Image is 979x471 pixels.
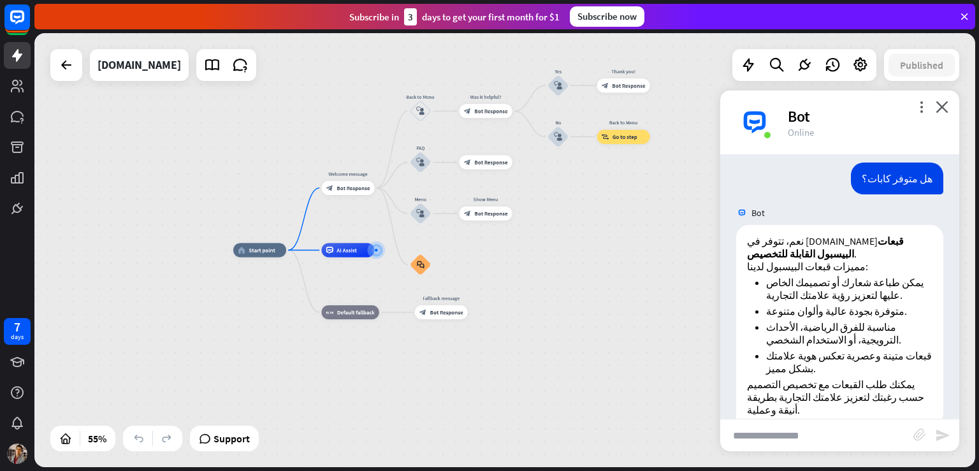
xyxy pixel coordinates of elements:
i: block_bot_response [419,309,426,316]
i: block_user_input [416,158,424,166]
div: هل متوفر كابات؟ [851,163,943,194]
i: block_faq [417,261,424,268]
p: نعم، تتوفر في [DOMAIN_NAME] . [747,235,932,260]
i: block_bot_response [464,108,471,115]
i: block_bot_response [602,82,609,89]
span: Bot Response [430,309,463,316]
div: Back to Menu [591,119,655,126]
button: Open LiveChat chat widget [10,5,48,43]
a: 7 days [4,318,31,345]
i: block_bot_response [464,159,471,166]
i: block_user_input [554,133,562,141]
i: block_fallback [326,309,334,316]
i: block_user_input [554,82,562,90]
div: mahfal.net [98,49,181,81]
span: Support [214,428,250,449]
div: days [11,333,24,342]
div: Yes [537,68,579,75]
li: مناسبة للفرق الرياضية، الأحداث الترويجية، أو الاستخدام الشخصي. [766,321,932,346]
i: block_user_input [416,107,424,115]
span: Default fallback [337,309,375,316]
span: Go to step [613,133,637,140]
button: Published [888,54,955,76]
span: Start point [249,247,275,254]
div: 7 [14,321,20,333]
span: Bot [751,207,765,219]
div: Bot [788,106,944,126]
i: close [936,101,948,113]
span: Bot Response [612,82,645,89]
i: block_bot_response [464,210,471,217]
div: Show Menu [454,196,518,203]
i: block_user_input [416,209,424,217]
li: قبعات متينة وعصرية تعكس هوية علامتك بشكل مميز. [766,349,932,375]
div: Welcome message [316,170,380,177]
span: Bot Response [337,184,370,191]
div: Online [788,126,944,138]
div: 55% [84,428,110,449]
div: No [537,119,579,126]
div: FAQ [399,145,441,152]
i: home_2 [238,247,245,254]
li: يمكن طباعة شعارك أو تصميمك الخاص عليها لتعزيز رؤية علامتك التجارية. [766,276,932,301]
i: block_bot_response [326,184,333,191]
span: Bot Response [474,159,507,166]
i: block_goto [602,133,609,140]
div: Fallback message [409,294,473,301]
i: more_vert [915,101,927,113]
div: 3 [404,8,417,25]
strong: قبعات البيسبول القابلة للتخصيص [747,235,904,260]
i: send [935,428,950,443]
div: Subscribe in days to get your first month for $1 [349,8,560,25]
i: block_attachment [913,428,926,441]
li: متوفرة بجودة عالية وألوان متنوعة. [766,305,932,317]
span: AI Assist [337,247,357,254]
div: Thank you! [591,68,655,75]
p: يمكنك طلب القبعات مع تخصيص التصميم حسب رغبتك لتعزيز علامتك التجارية بطريقة أنيقة وعملية. [747,378,932,416]
div: Was it helpful? [454,94,518,101]
span: Bot Response [474,108,507,115]
div: Subscribe now [570,6,644,27]
span: Bot Response [474,210,507,217]
div: Back to Menu [399,94,441,101]
div: Menu [399,196,441,203]
h3: مميزات قبعات البيسبول لدينا: [747,260,932,273]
